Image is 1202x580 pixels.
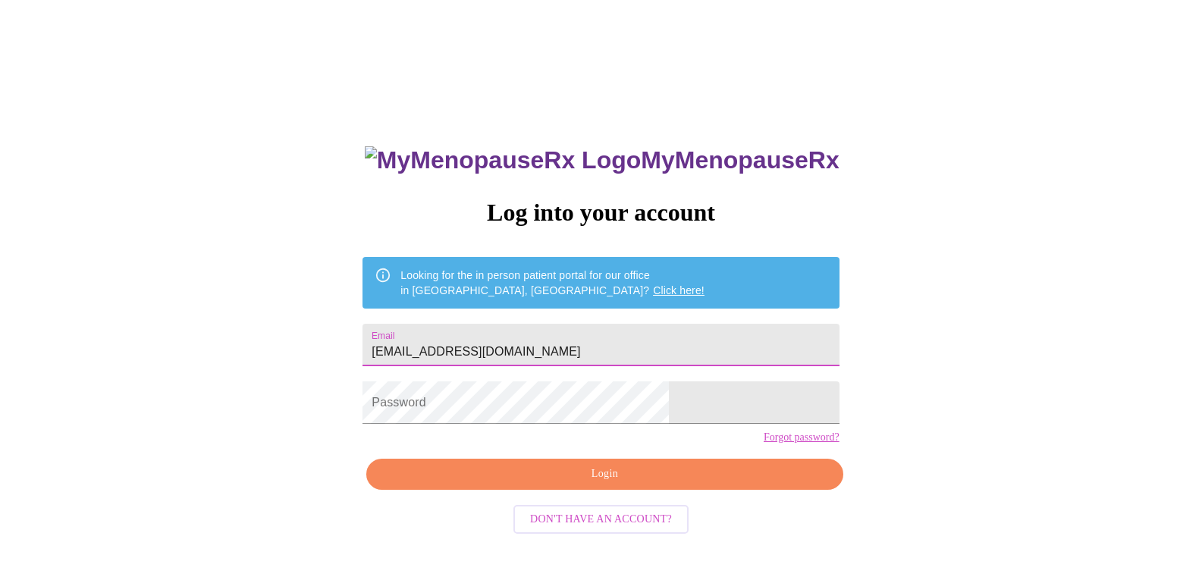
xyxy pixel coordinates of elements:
[764,431,840,444] a: Forgot password?
[653,284,705,296] a: Click here!
[513,505,689,535] button: Don't have an account?
[400,262,705,304] div: Looking for the in person patient portal for our office in [GEOGRAPHIC_DATA], [GEOGRAPHIC_DATA]?
[365,146,840,174] h3: MyMenopauseRx
[362,199,839,227] h3: Log into your account
[530,510,672,529] span: Don't have an account?
[365,146,641,174] img: MyMenopauseRx Logo
[510,511,692,524] a: Don't have an account?
[366,459,843,490] button: Login
[384,465,825,484] span: Login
